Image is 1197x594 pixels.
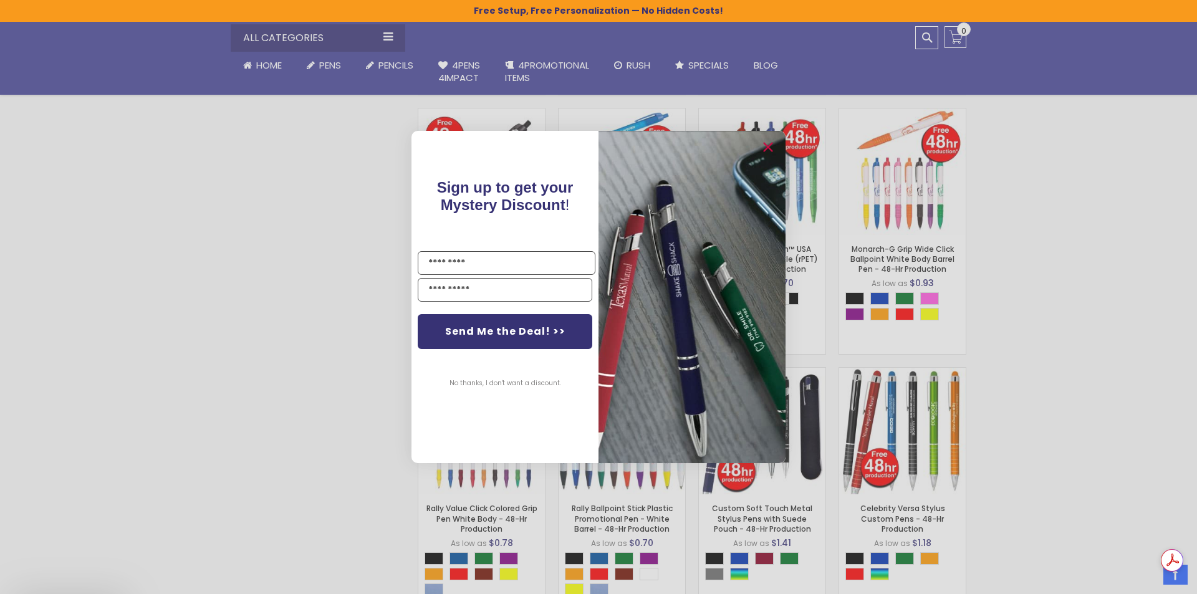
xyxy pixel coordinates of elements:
[437,179,574,213] span: Sign up to get your Mystery Discount
[598,131,786,463] img: pop-up-image
[437,179,574,213] span: !
[443,368,567,399] button: No thanks, I don't want a discount.
[418,314,592,349] button: Send Me the Deal! >>
[758,137,778,157] button: Close dialog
